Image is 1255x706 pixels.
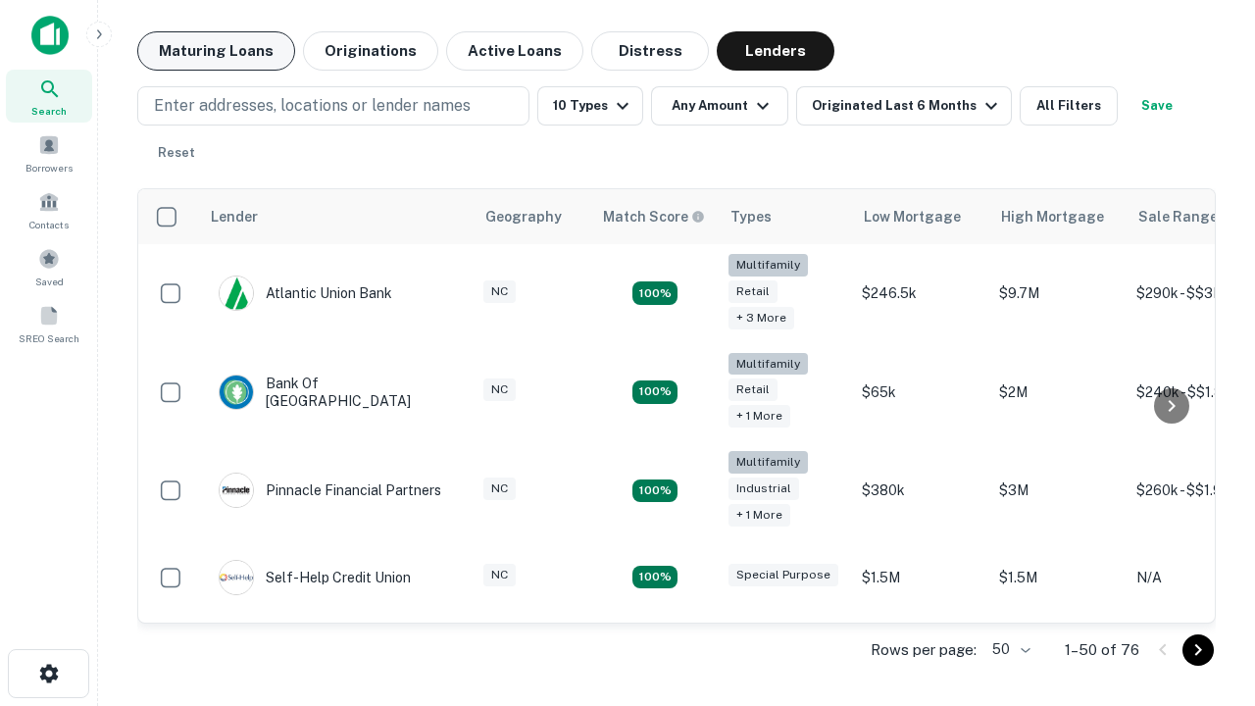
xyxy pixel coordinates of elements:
a: Contacts [6,183,92,236]
p: Rows per page: [871,638,977,662]
button: Any Amount [651,86,788,126]
img: picture [220,561,253,594]
th: Types [719,189,852,244]
button: Save your search to get updates of matches that match your search criteria. [1126,86,1188,126]
button: Active Loans [446,31,583,71]
th: Geography [474,189,591,244]
div: Low Mortgage [864,205,961,228]
div: Industrial [728,478,799,500]
div: 50 [984,635,1033,664]
td: $3M [989,441,1127,540]
p: Enter addresses, locations or lender names [154,94,471,118]
div: Multifamily [728,254,808,277]
div: Atlantic Union Bank [219,276,392,311]
a: Borrowers [6,126,92,179]
span: Borrowers [25,160,73,176]
span: Contacts [29,217,69,232]
div: Matching Properties: 10, hasApolloMatch: undefined [632,281,678,305]
th: Capitalize uses an advanced AI algorithm to match your search with the best lender. The match sco... [591,189,719,244]
td: $246.5k [852,244,989,343]
td: $2M [989,343,1127,442]
td: $1.5M [989,540,1127,615]
button: Enter addresses, locations or lender names [137,86,529,126]
div: Originated Last 6 Months [812,94,1003,118]
p: 1–50 of 76 [1065,638,1139,662]
a: Search [6,70,92,123]
div: Pinnacle Financial Partners [219,473,441,508]
span: SREO Search [19,330,79,346]
iframe: Chat Widget [1157,486,1255,580]
h6: Match Score [603,206,701,227]
button: Reset [145,133,208,173]
td: $1.5M [852,540,989,615]
button: Maturing Loans [137,31,295,71]
div: + 1 more [728,405,790,428]
th: High Mortgage [989,189,1127,244]
div: Capitalize uses an advanced AI algorithm to match your search with the best lender. The match sco... [603,206,705,227]
th: Lender [199,189,474,244]
td: $9.7M [989,244,1127,343]
span: Saved [35,274,64,289]
div: Multifamily [728,451,808,474]
img: picture [220,376,253,409]
div: NC [483,378,516,401]
div: NC [483,478,516,500]
div: Special Purpose [728,564,838,586]
div: Bank Of [GEOGRAPHIC_DATA] [219,375,454,410]
img: picture [220,474,253,507]
button: Go to next page [1182,634,1214,666]
div: Geography [485,205,562,228]
a: SREO Search [6,297,92,350]
img: capitalize-icon.png [31,16,69,55]
div: Matching Properties: 17, hasApolloMatch: undefined [632,380,678,404]
div: Matching Properties: 11, hasApolloMatch: undefined [632,566,678,589]
div: Retail [728,280,778,303]
th: Low Mortgage [852,189,989,244]
button: All Filters [1020,86,1118,126]
img: picture [220,277,253,310]
div: Self-help Credit Union [219,560,411,595]
div: Lender [211,205,258,228]
div: + 1 more [728,504,790,527]
button: Originated Last 6 Months [796,86,1012,126]
div: Multifamily [728,353,808,376]
button: 10 Types [537,86,643,126]
button: Lenders [717,31,834,71]
div: NC [483,280,516,303]
div: NC [483,564,516,586]
div: Types [730,205,772,228]
div: Retail [728,378,778,401]
td: $380k [852,441,989,540]
div: + 3 more [728,307,794,329]
div: High Mortgage [1001,205,1104,228]
button: Originations [303,31,438,71]
div: Matching Properties: 13, hasApolloMatch: undefined [632,479,678,503]
div: Sale Range [1138,205,1218,228]
span: Search [31,103,67,119]
td: $65k [852,343,989,442]
a: Saved [6,240,92,293]
button: Distress [591,31,709,71]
